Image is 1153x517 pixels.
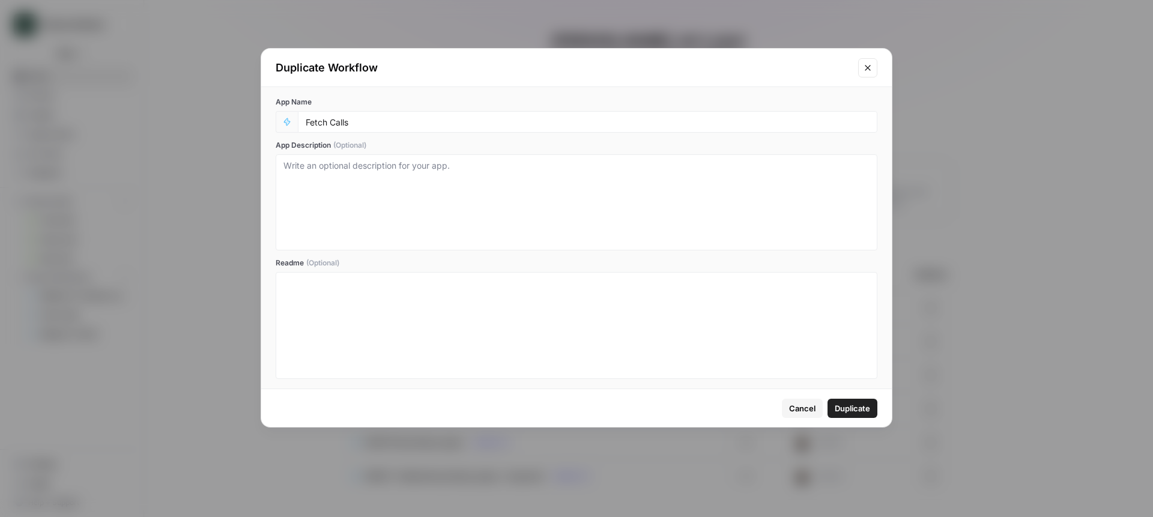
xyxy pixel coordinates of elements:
[835,402,870,414] span: Duplicate
[276,258,877,268] label: Readme
[276,97,877,107] label: App Name
[858,58,877,77] button: Close modal
[828,399,877,418] button: Duplicate
[789,402,816,414] span: Cancel
[276,140,877,151] label: App Description
[333,140,366,151] span: (Optional)
[306,258,339,268] span: (Optional)
[306,116,870,127] input: Untitled
[782,399,823,418] button: Cancel
[276,59,851,76] div: Duplicate Workflow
